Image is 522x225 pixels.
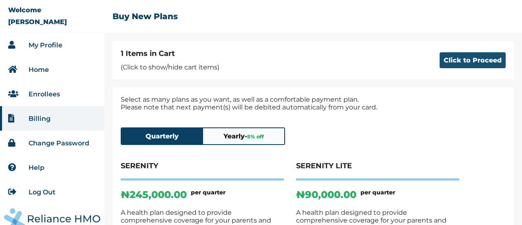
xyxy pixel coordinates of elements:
a: Help [29,164,44,172]
h4: SERENITY LITE [296,161,459,180]
h4: 1 Items in Cart [121,49,219,58]
button: Quarterly [122,128,203,144]
p: ₦ 245,000.00 [121,189,187,200]
span: 5 % off [247,134,264,140]
a: Enrollees [29,90,60,98]
h2: Buy New Plans [113,11,178,21]
p: ₦ 90,000.00 [296,189,356,200]
a: Change Password [29,139,89,147]
h4: SERENITY [121,161,284,180]
p: [PERSON_NAME] [8,18,67,26]
p: (Click to show/hide cart items) [121,63,219,71]
a: Home [29,66,49,74]
h6: per quarter [361,189,395,200]
a: My Profile [29,41,62,49]
p: Welcome [8,6,41,14]
a: Billing [29,115,51,123]
h6: per quarter [191,189,226,200]
p: Select as many plans as you want, as well as a comfortable payment plan. Please note that next pa... [121,96,506,111]
button: Click to Proceed [440,52,506,68]
button: Yearly-5% off [203,128,285,144]
a: Log Out [29,188,55,196]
